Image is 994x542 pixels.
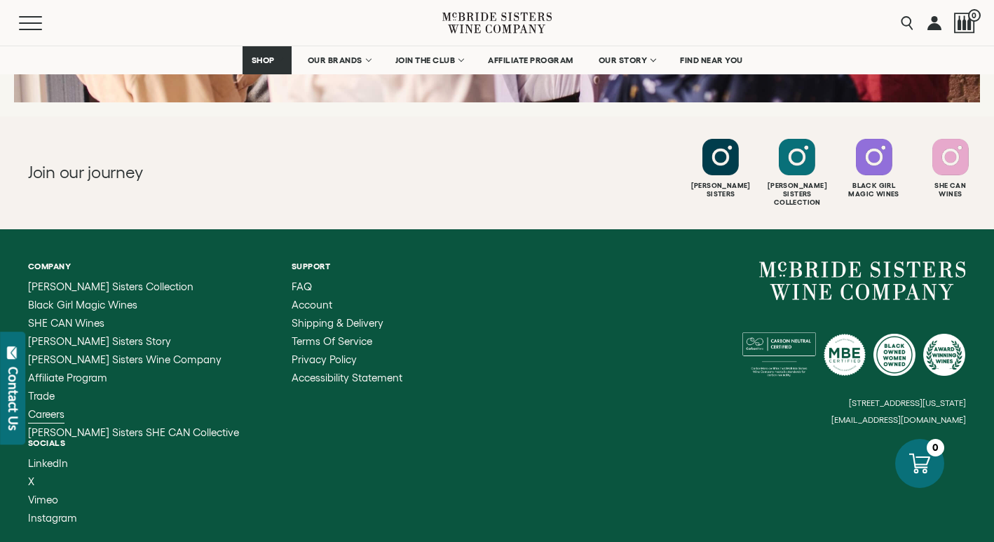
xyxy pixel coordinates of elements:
[28,512,77,524] span: Instagram
[28,336,239,347] a: McBride Sisters Story
[28,458,77,469] a: LinkedIn
[28,457,68,469] span: LinkedIn
[761,139,833,207] a: Follow McBride Sisters Collection on Instagram [PERSON_NAME] SistersCollection
[28,391,239,402] a: Trade
[299,46,379,74] a: OUR BRANDS
[292,318,402,329] a: Shipping & Delivery
[28,299,137,311] span: Black Girl Magic Wines
[28,372,239,384] a: Affiliate Program
[590,46,665,74] a: OUR STORY
[927,439,944,456] div: 0
[479,46,583,74] a: AFFILIATE PROGRAM
[759,262,966,301] a: McBride Sisters Wine Company
[292,336,402,347] a: Terms of Service
[252,55,275,65] span: SHOP
[28,372,107,384] span: Affiliate Program
[838,139,911,198] a: Follow Black Girl Magic Wines on Instagram Black GirlMagic Wines
[914,182,987,198] div: She Can Wines
[28,280,193,292] span: [PERSON_NAME] Sisters Collection
[28,353,222,365] span: [PERSON_NAME] Sisters Wine Company
[292,317,383,329] span: Shipping & Delivery
[684,182,757,198] div: [PERSON_NAME] Sisters
[28,494,77,506] a: Vimeo
[28,476,77,487] a: X
[488,55,573,65] span: AFFILIATE PROGRAM
[395,55,456,65] span: JOIN THE CLUB
[28,318,239,329] a: SHE CAN Wines
[292,299,332,311] span: Account
[292,281,402,292] a: FAQ
[28,390,55,402] span: Trade
[292,372,402,384] a: Accessibility Statement
[838,182,911,198] div: Black Girl Magic Wines
[28,427,239,438] a: McBride Sisters SHE CAN Collective
[28,426,239,438] span: [PERSON_NAME] Sisters SHE CAN Collective
[28,281,239,292] a: McBride Sisters Collection
[19,16,69,30] button: Mobile Menu Trigger
[292,335,372,347] span: Terms of Service
[28,354,239,365] a: McBride Sisters Wine Company
[28,513,77,524] a: Instagram
[28,494,58,506] span: Vimeo
[308,55,362,65] span: OUR BRANDS
[6,367,20,431] div: Contact Us
[761,182,833,207] div: [PERSON_NAME] Sisters Collection
[386,46,472,74] a: JOIN THE CLUB
[599,55,648,65] span: OUR STORY
[292,299,402,311] a: Account
[914,139,987,198] a: Follow SHE CAN Wines on Instagram She CanWines
[28,299,239,311] a: Black Girl Magic Wines
[292,280,312,292] span: FAQ
[680,55,743,65] span: FIND NEAR YOU
[243,46,292,74] a: SHOP
[28,475,34,487] span: X
[968,9,981,22] span: 0
[831,415,966,425] small: [EMAIL_ADDRESS][DOMAIN_NAME]
[849,398,966,407] small: [STREET_ADDRESS][US_STATE]
[28,335,171,347] span: [PERSON_NAME] Sisters Story
[28,317,104,329] span: SHE CAN Wines
[28,161,450,184] h2: Join our journey
[684,139,757,198] a: Follow McBride Sisters on Instagram [PERSON_NAME]Sisters
[671,46,752,74] a: FIND NEAR YOU
[28,408,64,420] span: Careers
[28,409,239,420] a: Careers
[292,354,402,365] a: Privacy Policy
[292,353,357,365] span: Privacy Policy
